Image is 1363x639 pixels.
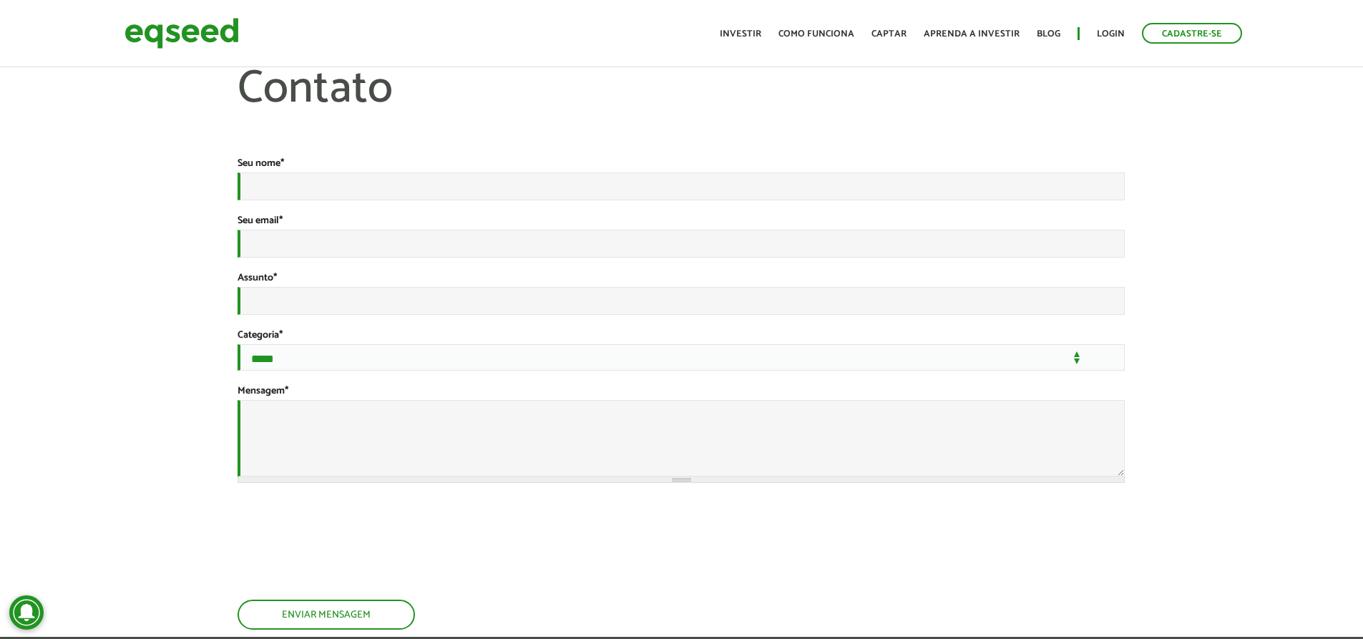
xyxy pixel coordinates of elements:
[1142,23,1242,44] a: Cadastre-se
[238,386,288,396] label: Mensagem
[273,270,277,286] span: Este campo é obrigatório.
[238,600,415,630] button: Enviar mensagem
[238,512,455,567] iframe: reCAPTCHA
[238,159,284,169] label: Seu nome
[279,327,283,343] span: Este campo é obrigatório.
[924,29,1020,39] a: Aprenda a investir
[279,213,283,229] span: Este campo é obrigatório.
[1037,29,1060,39] a: Blog
[238,64,1125,157] h1: Contato
[1097,29,1125,39] a: Login
[238,331,283,341] label: Categoria
[285,383,288,399] span: Este campo é obrigatório.
[238,216,283,226] label: Seu email
[871,29,907,39] a: Captar
[720,29,761,39] a: Investir
[124,14,239,52] img: EqSeed
[238,273,277,283] label: Assunto
[778,29,854,39] a: Como funciona
[280,155,284,172] span: Este campo é obrigatório.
